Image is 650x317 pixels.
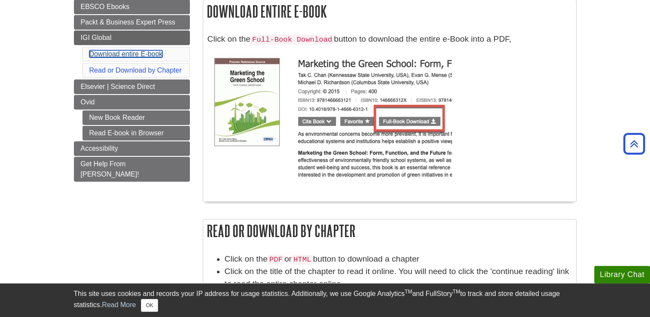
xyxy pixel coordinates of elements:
span: IGI Global [81,34,112,41]
a: Back to Top [620,138,648,149]
p: Click on the button to download the entire e-Book into a PDF, [208,33,572,46]
span: EBSCO Ebooks [81,3,130,10]
a: Ovid [74,95,190,110]
sup: TM [453,289,460,295]
span: Ovid [81,98,95,106]
li: Click on the title of the chapter to read it online. You will need to click the 'continue reading... [225,265,572,290]
a: IGI Global [74,30,190,45]
span: Get Help From [PERSON_NAME]! [81,160,139,178]
a: Read More [102,301,136,308]
code: HTML [292,255,313,265]
a: Read E-book in Browser [82,126,190,140]
span: Accessibility [81,145,118,152]
a: Read or Download by Chapter [89,67,182,74]
a: Get Help From [PERSON_NAME]! [74,157,190,182]
span: Packt & Business Expert Press [81,18,176,26]
a: Download entire E-book [89,50,163,58]
a: Packt & Business Expert Press [74,15,190,30]
img: ebook [210,52,452,191]
button: Library Chat [594,266,650,283]
div: This site uses cookies and records your IP address for usage statistics. Additionally, we use Goo... [74,289,577,312]
h2: Read or Download by Chapter [203,219,576,242]
a: New Book Reader [82,110,190,125]
li: Click on the or button to download a chapter [225,253,572,265]
code: PDF [268,255,284,265]
a: Elsevier | Science Direct [74,79,190,94]
sup: TM [405,289,412,295]
button: Close [141,299,158,312]
a: Accessibility [74,141,190,156]
span: Elsevier | Science Direct [81,83,155,90]
code: Full-Book Download [250,35,334,45]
